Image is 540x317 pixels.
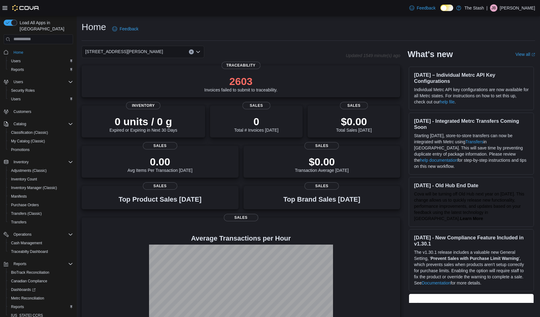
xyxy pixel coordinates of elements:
a: View allExternal link [515,52,535,57]
span: My Catalog (Classic) [11,139,45,144]
button: Operations [1,230,75,239]
input: Dark Mode [440,5,453,11]
a: Transfers [465,139,484,144]
span: Sales [304,142,339,149]
h3: [DATE] - New Compliance Feature Included in v1.30.1 [414,234,529,247]
h3: Top Brand Sales [DATE] [283,196,360,203]
svg: External link [531,53,535,56]
span: JB [492,4,496,12]
span: Users [9,95,73,103]
a: Reports [9,303,26,311]
span: Cova will be turning off Old Hub next year on [DATE]. This change allows us to quickly release ne... [414,191,524,221]
span: Reports [13,261,26,266]
div: Jeremy Briscoe [490,4,497,12]
span: [STREET_ADDRESS][PERSON_NAME] [85,48,163,55]
a: Adjustments (Classic) [9,167,49,174]
span: Sales [143,182,177,190]
span: Sales [340,102,368,109]
p: 0.00 [128,156,193,168]
span: Sales [304,182,339,190]
span: Traceabilty Dashboard [11,249,48,254]
button: Inventory [11,158,31,166]
p: Starting [DATE], store-to-store transfers can now be integrated with Metrc using in [GEOGRAPHIC_D... [414,133,529,169]
div: Expired or Expiring in Next 30 Days [109,115,177,133]
span: Inventory Manager (Classic) [9,184,73,191]
a: Transfers [9,218,29,226]
span: Inventory [126,102,160,109]
p: 0 [234,115,278,128]
a: help file [440,99,454,104]
button: Canadian Compliance [6,277,75,285]
span: Users [11,97,21,102]
span: Inventory [11,158,73,166]
a: Customers [11,108,34,115]
span: Catalog [11,120,73,128]
span: Purchase Orders [11,203,39,207]
button: Promotions [6,145,75,154]
button: Operations [11,231,34,238]
button: Inventory Manager (Classic) [6,184,75,192]
button: Clear input [189,49,194,54]
span: Home [13,50,23,55]
button: Catalog [1,120,75,128]
a: Classification (Classic) [9,129,51,136]
span: Customers [13,109,31,114]
span: Adjustments (Classic) [9,167,73,174]
span: Inventory Manager (Classic) [11,185,57,190]
a: Learn More [460,216,483,221]
span: Users [11,78,73,86]
p: The Stash [464,4,484,12]
p: Updated 1549 minute(s) ago [346,53,400,58]
a: Security Roles [9,87,37,94]
span: Users [9,57,73,65]
button: Customers [1,107,75,116]
a: Metrc Reconciliation [9,295,47,302]
button: Classification (Classic) [6,128,75,137]
a: Cash Management [9,239,44,247]
span: Security Roles [11,88,35,93]
span: Promotions [11,147,30,152]
span: Reports [9,66,73,73]
a: Users [9,95,23,103]
button: Reports [11,260,29,268]
a: Promotions [9,146,32,153]
button: Reports [1,260,75,268]
button: Traceabilty Dashboard [6,247,75,256]
span: Reports [11,304,24,309]
a: Canadian Compliance [9,277,50,285]
span: Operations [13,232,32,237]
span: Cash Management [9,239,73,247]
p: Individual Metrc API key configurations are now available for all Metrc states. For instructions ... [414,87,529,105]
a: Traceabilty Dashboard [9,248,50,255]
span: Metrc Reconciliation [9,295,73,302]
span: Inventory [13,160,29,164]
span: Sales [243,102,270,109]
span: Transfers [9,218,73,226]
span: Transfers [11,220,26,225]
button: My Catalog (Classic) [6,137,75,145]
div: Total # Invoices [DATE] [234,115,278,133]
span: Dashboards [9,286,73,293]
span: Customers [11,108,73,115]
a: Feedback [110,23,141,35]
span: Users [11,59,21,64]
div: Invoices failed to submit to traceability. [204,75,278,92]
a: Feedback [407,2,438,14]
a: Users [9,57,23,65]
a: Manifests [9,193,29,200]
span: Feedback [120,26,138,32]
p: The v1.30.1 release includes a valuable new General Setting, ' ', which prevents sales when produ... [414,249,529,286]
span: BioTrack Reconciliation [11,270,49,275]
button: Metrc Reconciliation [6,294,75,303]
a: Dashboards [9,286,38,293]
span: Manifests [9,193,73,200]
button: Adjustments (Classic) [6,166,75,175]
span: Reports [11,67,24,72]
h3: [DATE] - Old Hub End Date [414,182,529,188]
a: Inventory Manager (Classic) [9,184,59,191]
span: Home [11,48,73,56]
span: Feedback [417,5,435,11]
button: Users [6,95,75,103]
p: 0 units / 0 g [109,115,177,128]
